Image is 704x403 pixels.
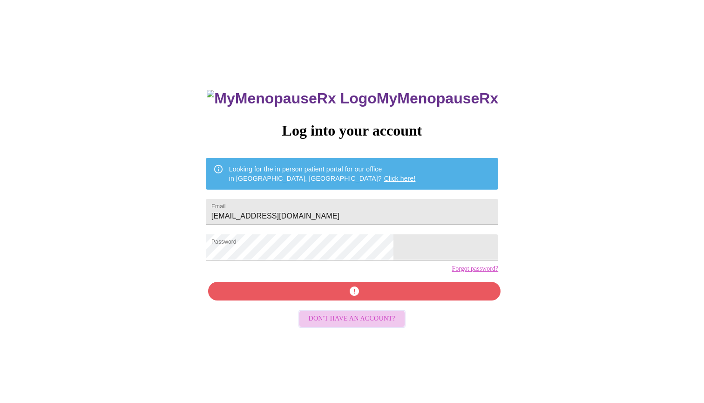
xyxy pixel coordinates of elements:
[207,90,498,107] h3: MyMenopauseRx
[384,175,416,182] a: Click here!
[229,161,416,187] div: Looking for the in person patient portal for our office in [GEOGRAPHIC_DATA], [GEOGRAPHIC_DATA]?
[452,265,498,273] a: Forgot password?
[298,310,406,328] button: Don't have an account?
[207,90,376,107] img: MyMenopauseRx Logo
[206,122,498,139] h3: Log into your account
[296,314,408,322] a: Don't have an account?
[309,313,396,325] span: Don't have an account?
